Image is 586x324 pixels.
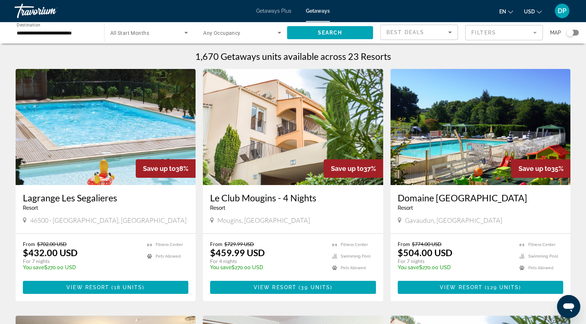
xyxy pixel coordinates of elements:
[66,284,109,290] span: View Resort
[287,26,373,39] button: Search
[440,284,483,290] span: View Resort
[254,284,296,290] span: View Resort
[341,254,370,259] span: Swimming Pool
[398,264,419,270] span: You save
[557,295,580,318] iframe: Кнопка запуска окна обмена сообщениями
[23,247,78,258] p: $432.00 USD
[195,51,391,62] h1: 1,670 Getaways units available across 23 Resorts
[37,241,67,247] span: $702.00 USD
[499,9,506,15] span: en
[136,159,196,178] div: 38%
[15,1,87,20] a: Travorium
[558,7,566,15] span: DP
[483,284,521,290] span: ( )
[210,264,231,270] span: You save
[341,242,368,247] span: Fitness Center
[528,266,553,270] span: Pets Allowed
[398,192,564,203] a: Domaine [GEOGRAPHIC_DATA]
[210,281,376,294] button: View Resort(39 units)
[217,216,310,224] span: Mougins, [GEOGRAPHIC_DATA]
[386,28,452,37] mat-select: Sort by
[528,254,558,259] span: Swimming Pool
[210,192,376,203] a: Le Club Mougins - 4 Nights
[156,254,181,259] span: Pets Allowed
[550,28,561,38] span: Map
[528,242,555,247] span: Fitness Center
[224,241,254,247] span: $729.99 USD
[398,241,410,247] span: From
[465,25,543,41] button: Filter
[301,284,330,290] span: 39 units
[30,216,187,224] span: 46500 - [GEOGRAPHIC_DATA], [GEOGRAPHIC_DATA]
[203,30,241,36] span: Any Occupancy
[23,281,189,294] button: View Resort(18 units)
[210,247,265,258] p: $459.99 USD
[156,242,183,247] span: Fitness Center
[499,6,513,17] button: Change language
[23,241,35,247] span: From
[16,69,196,185] img: RT93O01X.jpg
[487,284,519,290] span: 129 units
[553,3,571,19] button: User Menu
[110,30,149,36] span: All Start Months
[412,241,442,247] span: $774.00 USD
[109,284,144,290] span: ( )
[23,258,140,264] p: For 7 nights
[398,281,564,294] button: View Resort(129 units)
[210,264,325,270] p: $270.00 USD
[306,8,330,14] a: Getaways
[318,30,343,36] span: Search
[210,258,325,264] p: For 4 nights
[331,165,364,172] span: Save up to
[324,159,383,178] div: 37%
[398,247,452,258] p: $504.00 USD
[210,205,225,211] span: Resort
[405,216,502,224] span: Gavaudun, [GEOGRAPHIC_DATA]
[511,159,570,178] div: 35%
[524,9,535,15] span: USD
[210,241,222,247] span: From
[398,264,512,270] p: $270.00 USD
[398,258,512,264] p: For 7 nights
[296,284,332,290] span: ( )
[143,165,176,172] span: Save up to
[23,264,140,270] p: $270.00 USD
[114,284,143,290] span: 18 units
[390,69,571,185] img: 4195O04X.jpg
[398,205,413,211] span: Resort
[23,264,44,270] span: You save
[386,29,424,35] span: Best Deals
[524,6,542,17] button: Change currency
[203,69,383,185] img: 7432E01X.jpg
[23,192,189,203] a: Lagrange Les Segalieres
[518,165,551,172] span: Save up to
[17,22,40,27] span: Destination
[256,8,291,14] a: Getaways Plus
[23,205,38,211] span: Resort
[341,266,366,270] span: Pets Allowed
